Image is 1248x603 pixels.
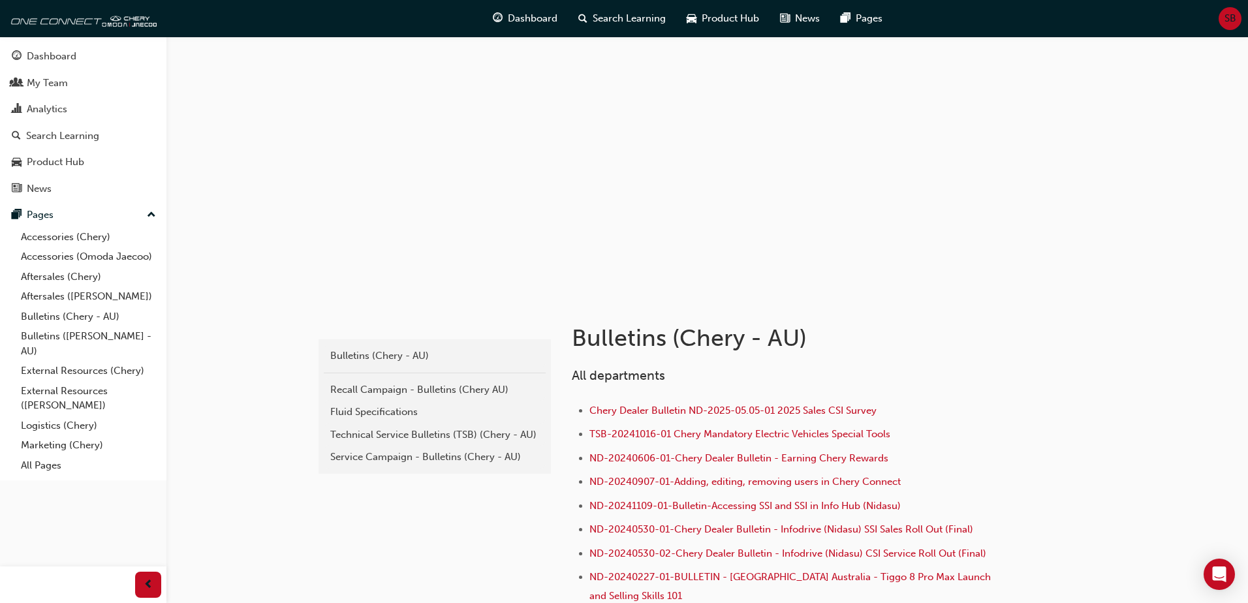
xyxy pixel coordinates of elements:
[27,155,84,170] div: Product Hub
[508,11,557,26] span: Dashboard
[572,324,1000,352] h1: Bulletins (Chery - AU)
[16,307,161,327] a: Bulletins (Chery - AU)
[16,435,161,456] a: Marketing (Chery)
[27,181,52,196] div: News
[12,51,22,63] span: guage-icon
[482,5,568,32] a: guage-iconDashboard
[589,452,888,464] a: ND-20240606-01-Chery Dealer Bulletin - Earning Chery Rewards
[16,247,161,267] a: Accessories (Omoda Jaecoo)
[144,577,153,593] span: prev-icon
[324,424,546,446] a: Technical Service Bulletins (TSB) (Chery - AU)
[593,11,666,26] span: Search Learning
[589,428,890,440] a: TSB-20241016-01 Chery Mandatory Electric Vehicles Special Tools
[841,10,850,27] span: pages-icon
[856,11,882,26] span: Pages
[589,571,993,602] a: ND-20240227-01-BULLETIN - [GEOGRAPHIC_DATA] Australia - Tiggo 8 Pro Max Launch and Selling Skills...
[5,203,161,227] button: Pages
[27,49,76,64] div: Dashboard
[589,500,901,512] a: ND-20241109-01-Bulletin-Accessing SSI and SSI in Info Hub (Nidasu)
[7,5,157,31] img: oneconnect
[589,476,901,487] a: ND-20240907-01-Adding, editing, removing users in Chery Connect
[16,381,161,416] a: External Resources ([PERSON_NAME])
[16,227,161,247] a: Accessories (Chery)
[676,5,770,32] a: car-iconProduct Hub
[572,368,665,383] span: All departments
[830,5,893,32] a: pages-iconPages
[780,10,790,27] span: news-icon
[12,78,22,89] span: people-icon
[27,76,68,91] div: My Team
[1219,7,1241,30] button: SB
[12,104,22,116] span: chart-icon
[16,456,161,476] a: All Pages
[589,523,973,535] a: ND-20240530-01-Chery Dealer Bulletin - Infodrive (Nidasu) SSI Sales Roll Out (Final)
[330,382,539,397] div: Recall Campaign - Bulletins (Chery AU)
[702,11,759,26] span: Product Hub
[16,416,161,436] a: Logistics (Chery)
[12,131,21,142] span: search-icon
[568,5,676,32] a: search-iconSearch Learning
[330,405,539,420] div: Fluid Specifications
[1204,559,1235,590] div: Open Intercom Messenger
[5,97,161,121] a: Analytics
[16,286,161,307] a: Aftersales ([PERSON_NAME])
[16,326,161,361] a: Bulletins ([PERSON_NAME] - AU)
[12,209,22,221] span: pages-icon
[5,177,161,201] a: News
[16,267,161,287] a: Aftersales (Chery)
[330,348,539,363] div: Bulletins (Chery - AU)
[5,71,161,95] a: My Team
[12,157,22,168] span: car-icon
[578,10,587,27] span: search-icon
[5,124,161,148] a: Search Learning
[687,10,696,27] span: car-icon
[589,405,877,416] a: Chery Dealer Bulletin ND-2025-05.05-01 2025 Sales CSI Survey
[1225,11,1236,26] span: SB
[770,5,830,32] a: news-iconNews
[27,208,54,223] div: Pages
[5,42,161,203] button: DashboardMy TeamAnalyticsSearch LearningProduct HubNews
[5,44,161,69] a: Dashboard
[330,427,539,442] div: Technical Service Bulletins (TSB) (Chery - AU)
[26,129,99,144] div: Search Learning
[16,361,161,381] a: External Resources (Chery)
[589,548,986,559] a: ND-20240530-02-Chery Dealer Bulletin - Infodrive (Nidasu) CSI Service Roll Out (Final)
[27,102,67,117] div: Analytics
[330,450,539,465] div: Service Campaign - Bulletins (Chery - AU)
[324,401,546,424] a: Fluid Specifications
[795,11,820,26] span: News
[5,150,161,174] a: Product Hub
[12,183,22,195] span: news-icon
[147,207,156,224] span: up-icon
[493,10,503,27] span: guage-icon
[324,345,546,367] a: Bulletins (Chery - AU)
[324,379,546,401] a: Recall Campaign - Bulletins (Chery AU)
[324,446,546,469] a: Service Campaign - Bulletins (Chery - AU)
